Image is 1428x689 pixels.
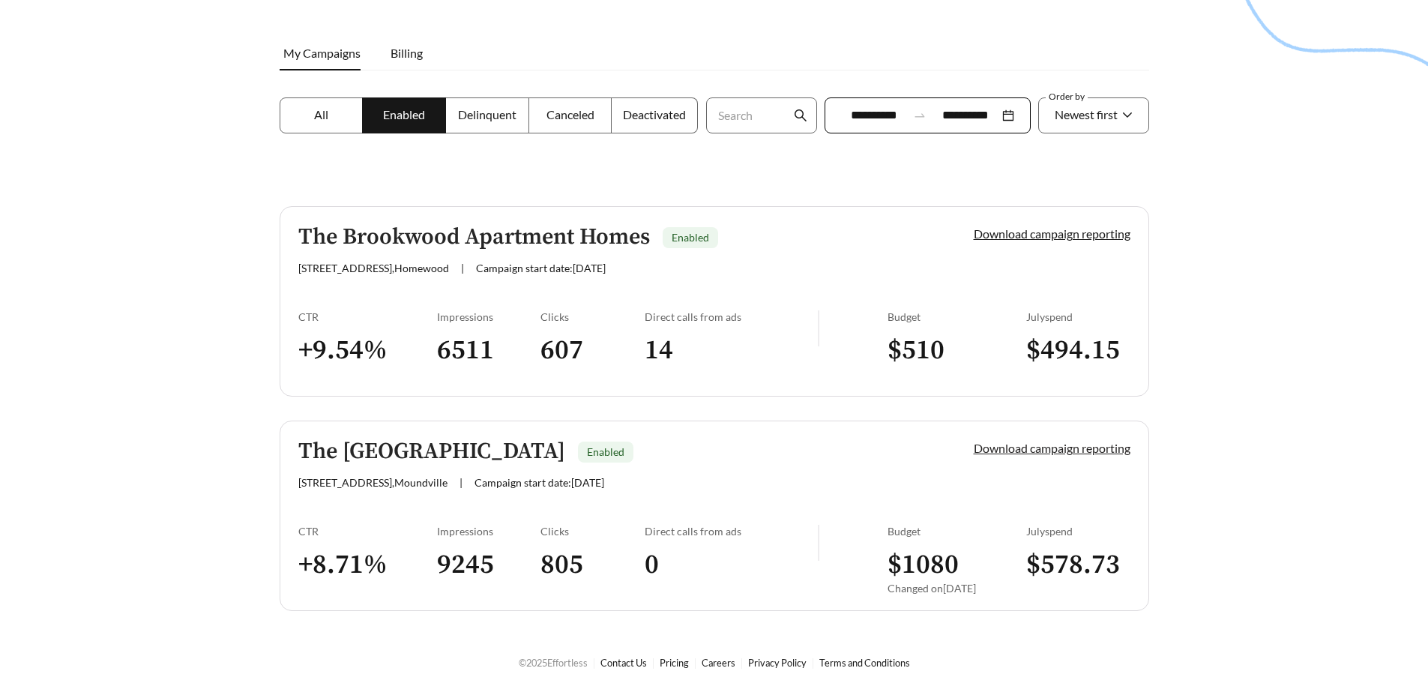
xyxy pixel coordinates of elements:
[888,582,1026,595] div: Changed on [DATE]
[546,107,594,121] span: Canceled
[475,476,604,489] span: Campaign start date: [DATE]
[913,109,927,122] span: swap-right
[540,334,645,367] h3: 607
[600,657,647,669] a: Contact Us
[383,107,425,121] span: Enabled
[913,109,927,122] span: to
[476,262,606,274] span: Campaign start date: [DATE]
[1055,107,1118,121] span: Newest first
[623,107,686,121] span: Deactivated
[298,525,437,538] div: CTR
[888,310,1026,323] div: Budget
[280,421,1149,611] a: The [GEOGRAPHIC_DATA]Enabled[STREET_ADDRESS],Moundville|Campaign start date:[DATE]Download campai...
[283,46,361,60] span: My Campaigns
[519,657,588,669] span: © 2025 Effortless
[645,334,818,367] h3: 14
[818,525,819,561] img: line
[540,525,645,538] div: Clicks
[974,226,1130,241] a: Download campaign reporting
[461,262,464,274] span: |
[645,525,818,538] div: Direct calls from ads
[540,310,645,323] div: Clicks
[888,525,1026,538] div: Budget
[702,657,735,669] a: Careers
[298,439,565,464] h5: The [GEOGRAPHIC_DATA]
[280,206,1149,397] a: The Brookwood Apartment HomesEnabled[STREET_ADDRESS],Homewood|Campaign start date:[DATE]Download ...
[1026,525,1130,538] div: July spend
[1026,548,1130,582] h3: $ 578.73
[645,310,818,323] div: Direct calls from ads
[672,231,709,244] span: Enabled
[314,107,328,121] span: All
[298,476,448,489] span: [STREET_ADDRESS] , Moundville
[298,548,437,582] h3: + 8.71 %
[660,657,689,669] a: Pricing
[587,445,624,458] span: Enabled
[391,46,423,60] span: Billing
[437,525,541,538] div: Impressions
[888,548,1026,582] h3: $ 1080
[819,657,910,669] a: Terms and Conditions
[1026,334,1130,367] h3: $ 494.15
[1026,310,1130,323] div: July spend
[818,310,819,346] img: line
[298,334,437,367] h3: + 9.54 %
[298,262,449,274] span: [STREET_ADDRESS] , Homewood
[888,334,1026,367] h3: $ 510
[437,334,541,367] h3: 6511
[298,310,437,323] div: CTR
[974,441,1130,455] a: Download campaign reporting
[794,109,807,122] span: search
[645,548,818,582] h3: 0
[540,548,645,582] h3: 805
[460,476,463,489] span: |
[458,107,516,121] span: Delinquent
[437,310,541,323] div: Impressions
[748,657,807,669] a: Privacy Policy
[437,548,541,582] h3: 9245
[298,225,650,250] h5: The Brookwood Apartment Homes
